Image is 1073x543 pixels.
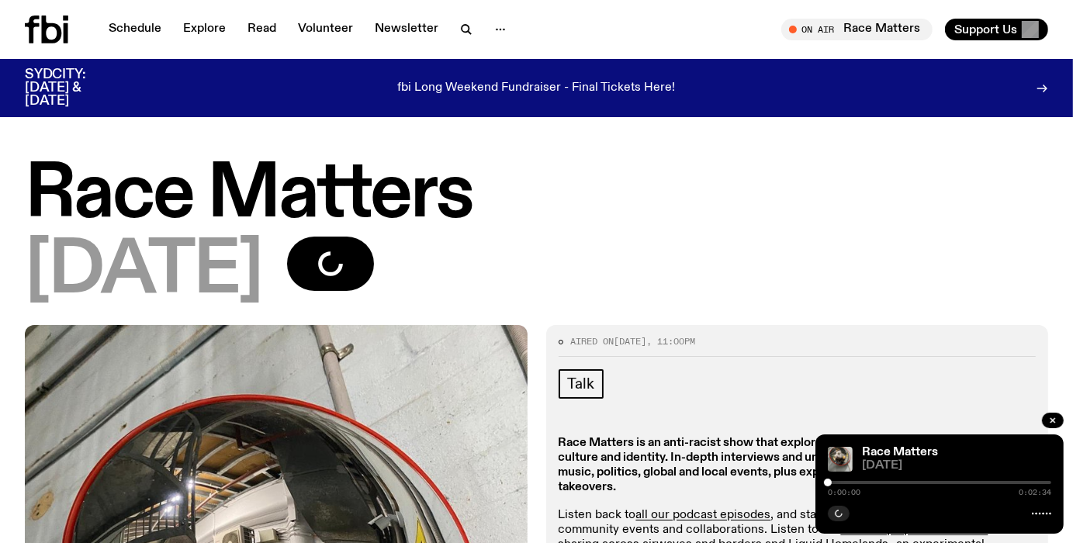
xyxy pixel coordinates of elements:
[571,335,614,348] span: Aired on
[945,19,1048,40] button: Support Us
[398,81,676,95] p: fbi Long Weekend Fundraiser - Final Tickets Here!
[636,509,771,521] a: all our podcast episodes
[174,19,235,40] a: Explore
[862,446,938,458] a: Race Matters
[25,237,262,306] span: [DATE]
[862,460,1051,472] span: [DATE]
[559,437,1029,494] strong: Race Matters is an anti-racist show that explores the values and complexities of race, culture an...
[568,375,594,393] span: Talk
[954,22,1017,36] span: Support Us
[828,447,853,472] img: A photo of the Race Matters team taken in a rear view or "blindside" mirror. A bunch of people of...
[25,68,124,108] h3: SYDCITY: [DATE] & [DATE]
[1019,489,1051,496] span: 0:02:34
[828,489,860,496] span: 0:00:00
[647,335,696,348] span: , 11:00pm
[559,369,604,399] a: Talk
[238,19,286,40] a: Read
[365,19,448,40] a: Newsletter
[289,19,362,40] a: Volunteer
[25,161,1048,230] h1: Race Matters
[614,335,647,348] span: [DATE]
[781,19,933,40] button: On AirRace Matters
[841,524,988,536] a: Solidarity Syndicate series
[99,19,171,40] a: Schedule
